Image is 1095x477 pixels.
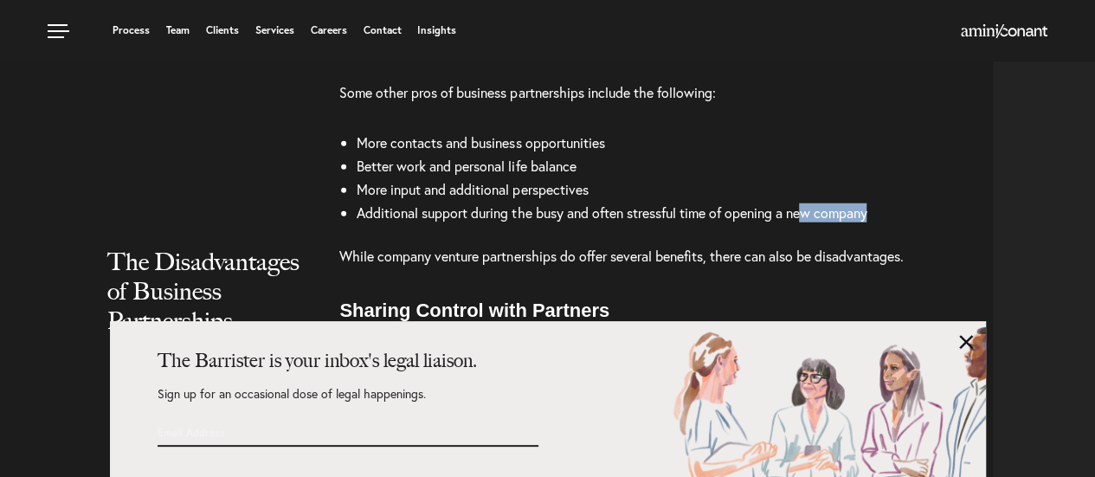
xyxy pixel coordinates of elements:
span: Additional support during the busy and often stressful time of opening a new company [357,203,866,222]
p: Sign up for an occasional dose of legal happenings. [158,388,538,417]
a: Services [255,25,294,35]
input: Email Address [158,417,443,447]
img: Amini & Conant [961,24,1047,38]
span: While company venture partnerships do offer several benefits, there can also be disadvantages. [339,247,903,265]
span: More contacts and business opportunities [357,133,604,151]
a: Process [113,25,150,35]
a: Careers [311,25,347,35]
a: Insights [417,25,456,35]
span: Sharing Control with Partners [339,300,609,321]
a: Team [166,25,190,35]
span: Some other pros of business partnerships include the following: [339,83,715,101]
a: Contact [363,25,401,35]
span: More input and additional perspectives [357,180,588,198]
a: Clients [206,25,239,35]
strong: The Barrister is your inbox's legal liaison. [158,349,477,372]
h2: The Disadvantages of Business Partnerships [107,247,305,370]
span: Better work and personal life balance [357,157,576,175]
a: Home [961,25,1047,39]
